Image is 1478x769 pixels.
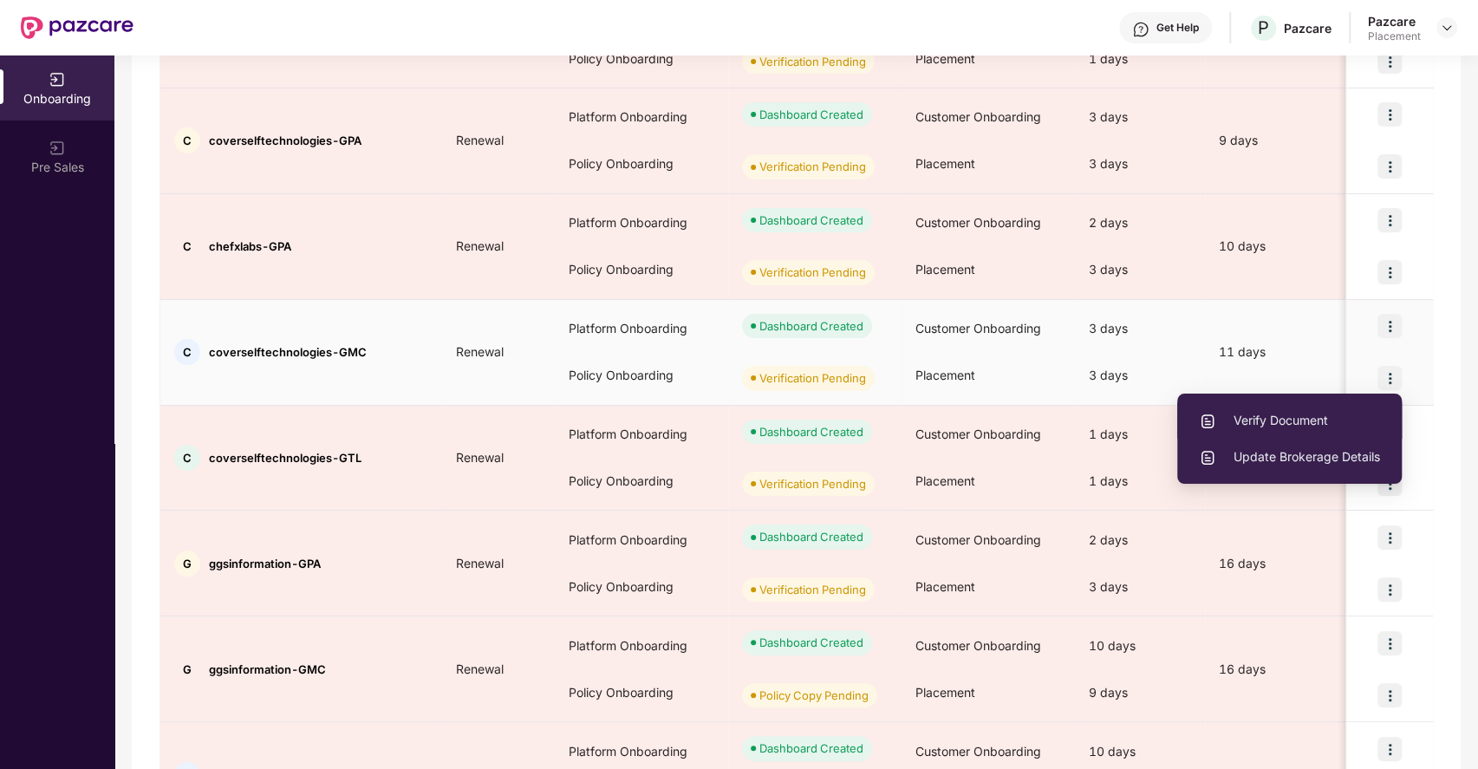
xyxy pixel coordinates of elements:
span: Customer Onboarding [915,215,1041,230]
img: svg+xml;base64,PHN2ZyB3aWR0aD0iMjAiIGhlaWdodD0iMjAiIHZpZXdCb3g9IjAgMCAyMCAyMCIgZmlsbD0ibm9uZSIgeG... [49,71,66,88]
div: Verification Pending [759,264,866,281]
div: 2 days [1075,199,1205,246]
span: Placement [915,368,975,382]
span: Placement [915,685,975,700]
div: 1 days [1075,411,1205,458]
span: Placement [915,51,975,66]
span: Update Brokerage Details [1199,447,1380,466]
img: icon [1377,683,1402,707]
div: Policy Onboarding [555,246,728,293]
div: Platform Onboarding [555,305,728,352]
span: Customer Onboarding [915,109,1041,124]
img: svg+xml;base64,PHN2ZyB3aWR0aD0iMjAiIGhlaWdodD0iMjAiIHZpZXdCb3g9IjAgMCAyMCAyMCIgZmlsbD0ibm9uZSIgeG... [49,140,66,157]
div: G [174,551,200,577]
div: 3 days [1075,246,1205,293]
div: Dashboard Created [759,528,863,545]
div: 3 days [1075,94,1205,140]
div: 3 days [1075,352,1205,399]
span: Renewal [442,133,518,147]
div: Dashboard Created [759,212,863,229]
span: Renewal [442,344,518,359]
span: coverselftechnologies-GTL [209,451,361,465]
div: 2 days [1075,517,1205,564]
div: 10 days [1075,622,1205,669]
span: Placement [915,262,975,277]
img: icon [1377,366,1402,390]
img: icon [1377,737,1402,761]
div: Policy Onboarding [555,564,728,610]
div: 9 days [1205,131,1352,150]
div: Platform Onboarding [555,199,728,246]
div: Dashboard Created [759,634,863,651]
img: New Pazcare Logo [21,16,133,39]
div: Platform Onboarding [555,94,728,140]
div: 3 days [1075,305,1205,352]
div: 16 days [1205,660,1352,679]
img: icon [1377,49,1402,74]
div: Verification Pending [759,53,866,70]
div: Policy Onboarding [555,458,728,505]
div: Platform Onboarding [555,622,728,669]
div: 3 days [1075,140,1205,187]
img: icon [1377,525,1402,550]
span: coverselftechnologies-GMC [209,345,367,359]
div: Dashboard Created [759,317,863,335]
img: svg+xml;base64,PHN2ZyBpZD0iSGVscC0zMngzMiIgeG1sbnM9Imh0dHA6Ly93d3cudzMub3JnLzIwMDAvc3ZnIiB3aWR0aD... [1132,21,1149,38]
div: Verification Pending [759,158,866,175]
div: G [174,656,200,682]
span: Placement [915,156,975,171]
img: icon [1377,154,1402,179]
span: P [1258,17,1269,38]
img: icon [1377,260,1402,284]
img: icon [1377,102,1402,127]
span: coverselftechnologies-GPA [209,134,361,147]
div: Placement [1368,29,1421,43]
div: 11 days [1205,342,1352,362]
div: Platform Onboarding [555,517,728,564]
div: 1 days [1075,458,1205,505]
img: svg+xml;base64,PHN2ZyBpZD0iVXBsb2FkX0xvZ3MiIGRhdGEtbmFtZT0iVXBsb2FkIExvZ3MiIHhtbG5zPSJodHRwOi8vd3... [1199,413,1216,430]
span: Renewal [442,556,518,570]
div: Verification Pending [759,475,866,492]
span: Placement [915,579,975,594]
span: Renewal [442,661,518,676]
div: C [174,445,200,471]
span: Customer Onboarding [915,532,1041,547]
span: Placement [915,473,975,488]
div: Policy Onboarding [555,669,728,716]
div: Dashboard Created [759,740,863,757]
div: Policy Onboarding [555,36,728,82]
div: Policy Onboarding [555,140,728,187]
div: C [174,127,200,153]
img: icon [1377,208,1402,232]
div: 1 days [1075,36,1205,82]
img: icon [1377,631,1402,655]
span: Customer Onboarding [915,638,1041,653]
div: Pazcare [1284,20,1332,36]
img: svg+xml;base64,PHN2ZyBpZD0iRHJvcGRvd24tMzJ4MzIiIHhtbG5zPSJodHRwOi8vd3d3LnczLm9yZy8yMDAwL3N2ZyIgd2... [1440,21,1454,35]
img: icon [1377,314,1402,338]
div: 9 days [1075,669,1205,716]
div: Pazcare [1368,13,1421,29]
img: svg+xml;base64,PHN2ZyBpZD0iVXBsb2FkX0xvZ3MiIGRhdGEtbmFtZT0iVXBsb2FkIExvZ3MiIHhtbG5zPSJodHRwOi8vd3... [1199,449,1216,466]
div: 3 days [1075,564,1205,610]
div: C [174,339,200,365]
span: Customer Onboarding [915,427,1041,441]
div: Verification Pending [759,581,866,598]
div: Verification Pending [759,369,866,387]
div: Get Help [1156,21,1199,35]
div: Dashboard Created [759,106,863,123]
div: Policy Onboarding [555,352,728,399]
span: Renewal [442,450,518,465]
div: 16 days [1205,554,1352,573]
div: C [174,233,200,259]
img: icon [1377,577,1402,602]
span: ggsinformation-GPA [209,557,321,570]
span: Verify Document [1199,411,1380,430]
span: Renewal [442,238,518,253]
span: chefxlabs-GPA [209,239,291,253]
div: Policy Copy Pending [759,687,869,704]
span: Customer Onboarding [915,321,1041,336]
div: Dashboard Created [759,423,863,440]
span: Customer Onboarding [915,744,1041,759]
